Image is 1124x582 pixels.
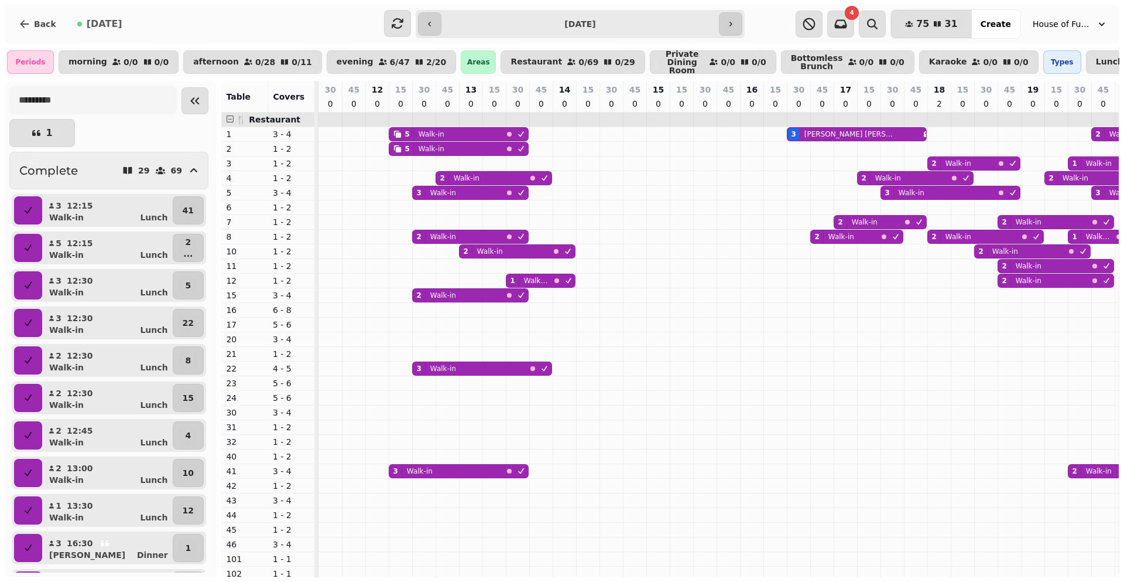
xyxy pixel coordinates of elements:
h2: Complete [19,162,78,179]
p: 0 / 11 [292,58,311,66]
p: 0 / 0 [890,58,904,66]
p: 0 [606,98,616,110]
p: 30 [512,84,523,96]
button: 2... [173,234,204,262]
p: 0 [677,98,686,110]
div: 5 [405,130,409,139]
button: afternoon0/280/11 [183,50,322,74]
button: 312:30Walk-inLunch [44,271,170,299]
p: 12:15 [67,200,93,212]
p: 5 - 6 [273,319,310,331]
p: 2 [55,350,62,362]
p: 0 [1075,98,1084,110]
p: 1 [46,128,52,138]
p: 2 [55,387,62,399]
p: 1 [185,542,191,554]
p: 0 / 0 [124,58,138,66]
div: Types [1043,50,1081,74]
p: [PERSON_NAME] [49,549,125,561]
p: Walk-in [1016,261,1041,271]
button: 212:30Walk-inLunch [44,346,170,375]
button: morning0/00/0 [59,50,179,74]
p: 2 [183,236,193,248]
p: 30 [887,84,898,96]
p: Walk-in [430,291,456,300]
p: Walk-in [1016,276,1041,285]
p: 4 - 5 [273,363,310,375]
p: 0 / 0 [721,58,735,66]
p: Walk-in [524,276,549,285]
p: 0 / 28 [255,58,275,66]
p: 13:30 [67,500,93,512]
p: Karaoke [929,57,967,67]
button: 1 [173,534,204,562]
p: 0 [489,98,499,110]
p: 17 [226,319,263,331]
p: 21 [226,348,263,360]
div: 1 [1072,159,1077,168]
button: [DATE] [68,10,132,38]
div: 2 [440,173,444,183]
p: ... [183,248,193,260]
p: 19 [1027,84,1039,96]
div: 2 [861,173,866,183]
p: Lunch [140,249,168,261]
p: Walk-in [454,173,479,183]
p: Walk-in [49,399,84,411]
p: 30 [700,84,711,96]
p: 0 [1051,98,1061,110]
p: 40 [226,451,263,462]
p: 0 [1098,98,1108,110]
p: Walk-in [875,173,901,183]
button: 212:45Walk-inLunch [44,421,170,450]
button: 316:30[PERSON_NAME]Dinner [44,534,170,562]
p: 0 [583,98,592,110]
div: 2 [931,232,936,241]
p: 3 [55,275,62,287]
p: 1 - 2 [273,172,310,184]
p: 3 - 4 [273,187,310,199]
p: 2 [226,143,263,155]
p: 2 [55,462,62,474]
p: 7 [226,216,263,228]
p: 5 - 6 [273,392,310,404]
p: 3 - 4 [273,333,310,345]
p: 12 [226,275,263,287]
div: 2 [463,247,468,256]
p: 0 [887,98,897,110]
p: 0 [372,98,382,110]
p: 0 [700,98,710,110]
p: Walk-in [1063,173,1088,183]
p: 0 [536,98,546,110]
p: 12 [372,84,383,96]
button: 10 [173,459,204,487]
p: 30 [606,84,617,96]
p: 0 [817,98,827,110]
p: 1 - 2 [273,231,310,243]
span: Create [981,20,1011,28]
div: 3 [416,364,421,373]
p: 1 - 2 [273,246,310,257]
p: 0 [958,98,967,110]
p: 1 - 2 [273,275,310,287]
button: 213:00Walk-inLunch [44,459,170,487]
p: 45 [910,84,921,96]
div: 3 [791,130,796,139]
button: evening6/472/20 [327,50,457,74]
p: 1 - 2 [273,480,310,492]
button: 113:30Walk-inLunch [44,496,170,525]
p: 0 [747,98,756,110]
button: 5 [173,271,204,299]
span: House of Fu Manchester [1033,18,1091,30]
p: 12:15 [67,237,93,249]
p: Walk-in [49,212,84,223]
p: Walk-in [945,232,971,241]
span: 31 [944,19,957,29]
button: Collapse sidebar [181,87,208,114]
p: 1 - 2 [273,216,310,228]
p: 3 - 4 [273,128,310,140]
p: Walk-in [49,362,84,373]
p: Walk-in [407,467,433,476]
span: Table [226,92,251,101]
p: 30 [226,407,263,418]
